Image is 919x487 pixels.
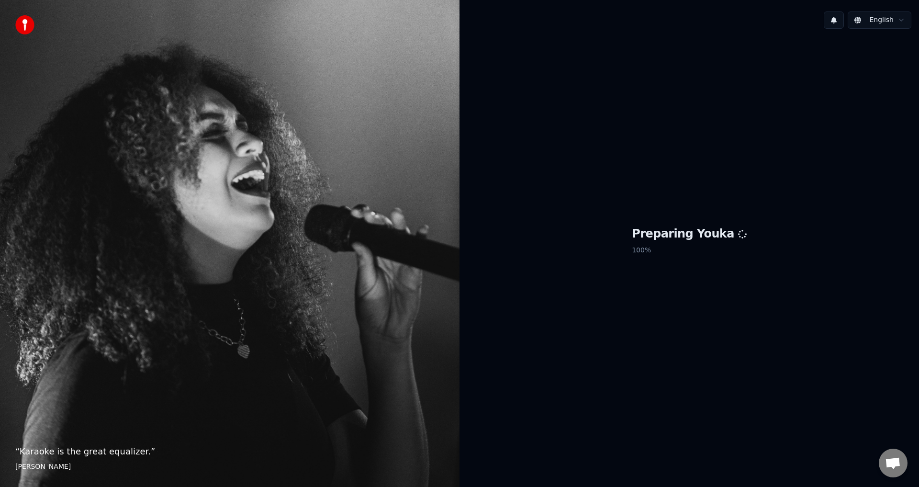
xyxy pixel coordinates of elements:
[632,227,747,242] h1: Preparing Youka
[632,242,747,259] p: 100 %
[15,462,444,472] footer: [PERSON_NAME]
[15,15,34,34] img: youka
[15,445,444,458] p: “ Karaoke is the great equalizer. ”
[879,449,908,477] div: Öppna chatt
